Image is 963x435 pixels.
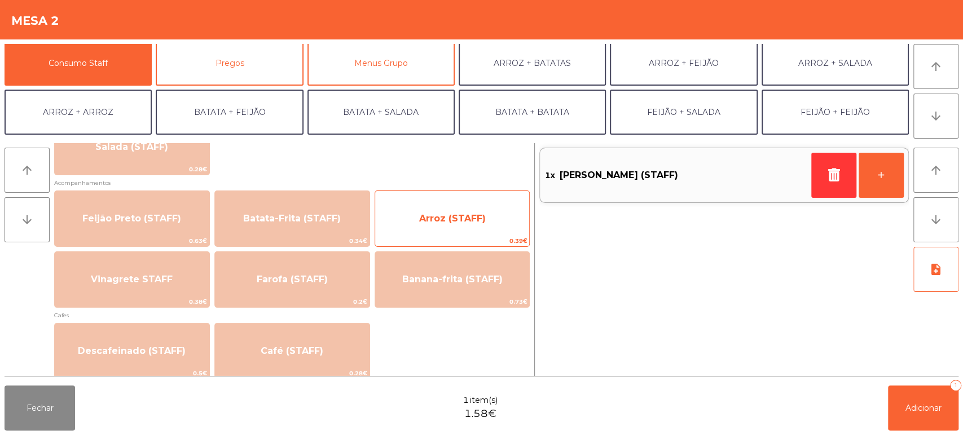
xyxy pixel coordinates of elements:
[402,274,503,285] span: Banana-frita (STAFF)
[913,247,958,292] button: note_add
[610,41,757,86] button: ARROZ + FEIJÃO
[78,345,186,356] span: Descafeinado (STAFF)
[929,263,943,276] i: note_add
[54,177,530,188] span: Acompanhamentos
[307,41,455,86] button: Menus Grupo
[20,163,34,177] i: arrow_upward
[5,41,152,86] button: Consumo Staff
[559,167,678,184] span: [PERSON_NAME] (STAFF)
[470,394,498,406] span: item(s)
[156,90,303,135] button: BATATA + FEIJÃO
[261,345,323,356] span: Café (STAFF)
[55,296,209,307] span: 0.38€
[156,41,303,86] button: Pregos
[375,236,530,246] span: 0.39€
[5,385,75,430] button: Fechar
[762,90,909,135] button: FEIJÃO + FEIJÃO
[55,236,209,246] span: 0.63€
[95,141,168,152] span: Salada (STAFF)
[54,310,530,321] span: Cafes
[950,380,961,391] div: 1
[257,274,328,285] span: Farofa (STAFF)
[913,148,958,193] button: arrow_upward
[243,213,341,224] span: Batata-Frita (STAFF)
[929,109,943,123] i: arrow_downward
[464,406,496,421] span: 1.58€
[419,213,486,224] span: Arroz (STAFF)
[929,60,943,73] i: arrow_upward
[11,12,59,29] h4: Mesa 2
[215,368,370,379] span: 0.28€
[375,296,530,307] span: 0.73€
[913,94,958,139] button: arrow_downward
[215,296,370,307] span: 0.2€
[762,41,909,86] button: ARROZ + SALADA
[459,90,606,135] button: BATATA + BATATA
[82,213,181,224] span: Feijão Preto (STAFF)
[859,153,904,198] button: +
[5,197,50,242] button: arrow_downward
[20,213,34,227] i: arrow_downward
[55,164,209,175] span: 0.28€
[463,394,469,406] span: 1
[610,90,757,135] button: FEIJÃO + SALADA
[91,274,173,285] span: Vinagrete STAFF
[5,90,152,135] button: ARROZ + ARROZ
[459,41,606,86] button: ARROZ + BATATAS
[905,403,942,413] span: Adicionar
[307,90,455,135] button: BATATA + SALADA
[929,213,943,227] i: arrow_downward
[215,236,370,246] span: 0.34€
[913,197,958,242] button: arrow_downward
[913,44,958,89] button: arrow_upward
[544,167,555,184] span: 1x
[929,163,943,177] i: arrow_upward
[888,385,958,430] button: Adicionar1
[55,368,209,379] span: 0.5€
[5,148,50,193] button: arrow_upward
